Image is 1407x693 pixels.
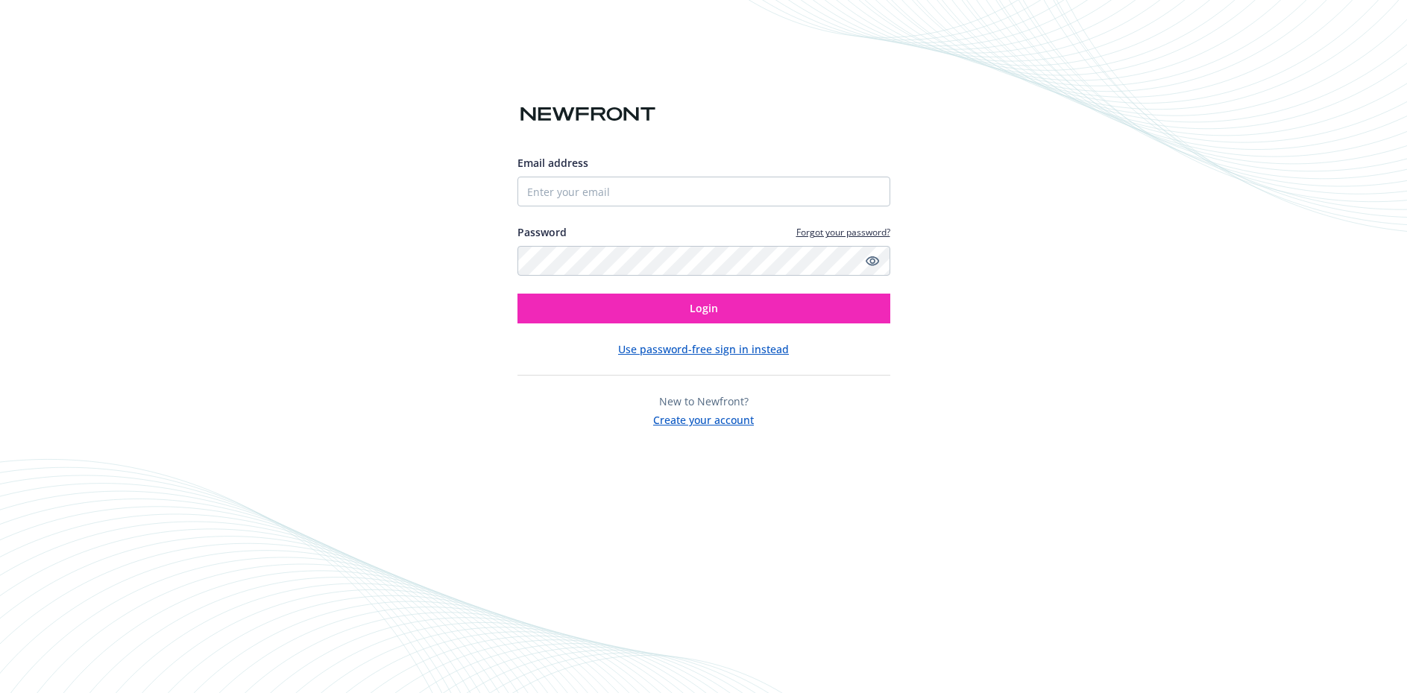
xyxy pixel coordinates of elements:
a: Forgot your password? [796,226,890,238]
a: Show password [863,252,881,270]
span: Email address [517,156,588,170]
button: Create your account [653,409,754,428]
img: Newfront logo [517,101,658,127]
button: Use password-free sign in instead [618,341,789,357]
input: Enter your password [517,246,890,276]
button: Login [517,294,890,323]
label: Password [517,224,567,240]
span: Login [690,301,718,315]
input: Enter your email [517,177,890,206]
span: New to Newfront? [659,394,749,408]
